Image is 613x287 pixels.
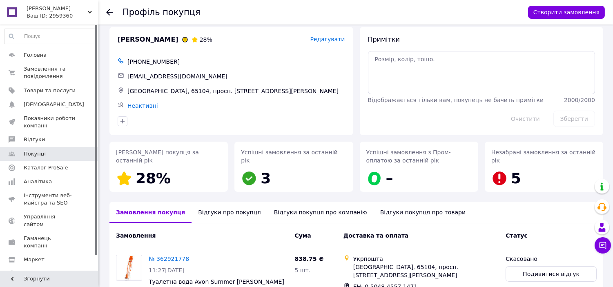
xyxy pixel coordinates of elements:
[294,232,311,239] span: Cума
[368,97,544,103] span: Відображається тільки вам, покупець не бачить примітки
[491,149,596,164] span: Незабрані замовлення за останній рік
[123,7,201,17] h1: Профіль покупця
[24,150,46,158] span: Покупці
[24,213,76,228] span: Управління сайтом
[267,202,374,223] div: Відгуки покупця про компанію
[564,97,595,103] span: 2000 / 2000
[192,202,267,223] div: Відгуки про покупця
[261,170,271,187] span: 3
[528,6,605,19] button: Створити замовлення
[116,232,156,239] span: Замовлення
[353,255,499,263] div: Укрпошта
[353,263,499,279] div: [GEOGRAPHIC_DATA], 65104, просп. [STREET_ADDRESS][PERSON_NAME]
[116,255,142,280] img: Фото товару
[386,170,393,187] span: –
[294,267,310,274] span: 5 шт.
[24,87,76,94] span: Товари та послуги
[343,232,409,239] span: Доставка та оплата
[126,56,347,67] div: [PHONE_NUMBER]
[126,85,347,97] div: [GEOGRAPHIC_DATA], 65104, просп. [STREET_ADDRESS][PERSON_NAME]
[136,170,171,187] span: 28%
[106,8,113,16] div: Повернутися назад
[241,149,337,164] span: Успішні замовлення за останній рік
[511,170,521,187] span: 5
[118,35,178,44] span: [PERSON_NAME]
[24,178,52,185] span: Аналітика
[27,5,88,12] span: Глорія
[506,266,597,282] button: Подивитися відгук
[310,36,345,42] span: Редагувати
[149,256,189,262] a: № 362921778
[523,270,580,278] span: Подивитися відгук
[506,255,597,263] div: Скасовано
[27,12,98,20] div: Ваш ID: 2959360
[24,235,76,249] span: Гаманець компанії
[595,237,611,254] button: Чат з покупцем
[506,232,527,239] span: Статус
[200,36,212,43] span: 28%
[24,51,47,59] span: Головна
[24,192,76,207] span: Інструменти веб-майстра та SEO
[24,115,76,129] span: Показники роботи компанії
[24,256,45,263] span: Маркет
[127,73,227,80] span: [EMAIL_ADDRESS][DOMAIN_NAME]
[24,136,45,143] span: Відгуки
[294,256,323,262] span: 838.75 ₴
[127,102,158,109] a: Неактивні
[24,101,84,108] span: [DEMOGRAPHIC_DATA]
[24,65,76,80] span: Замовлення та повідомлення
[374,202,472,223] div: Відгуки покупця про товари
[149,267,185,274] span: 11:27[DATE]
[368,36,400,43] span: Примітки
[109,202,192,223] div: Замовлення покупця
[116,149,199,164] span: [PERSON_NAME] покупця за останній рік
[24,270,65,277] span: Налаштування
[24,164,68,171] span: Каталог ProSale
[4,29,96,44] input: Пошук
[366,149,451,164] span: Успішні замовлення з Пром-оплатою за останній рік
